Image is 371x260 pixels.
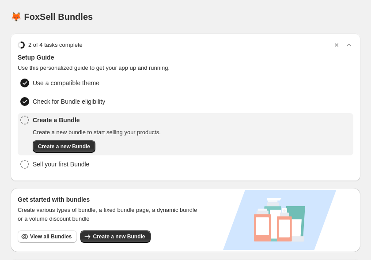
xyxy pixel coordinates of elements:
span: Create a new Bundle [38,143,90,150]
span: Use a compatible theme [33,79,99,87]
button: Create a new Bundle [33,140,95,153]
span: Create a new Bundle [93,233,145,240]
button: View all Bundles [18,230,77,243]
span: 2 of 4 tasks complete [28,41,83,49]
span: Check for Bundle eligibility [33,97,105,106]
span: Use this personalized guide to get your app up and running. [18,64,353,72]
span: Create various types of bundle, a fixed bundle page, a dynamic bundle or a volume discount bundle [18,206,200,223]
h3: Get started with bundles [18,195,200,204]
span: View all Bundles [30,233,72,240]
span: Create a Bundle [33,116,161,124]
span: Sell your first Bundle [33,160,89,169]
button: Create a new Bundle [80,230,150,243]
span: Setup Guide [18,53,353,62]
span: Create a new bundle to start selling your products. [33,128,161,137]
h1: 🦊 FoxSell Bundles [11,11,93,22]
